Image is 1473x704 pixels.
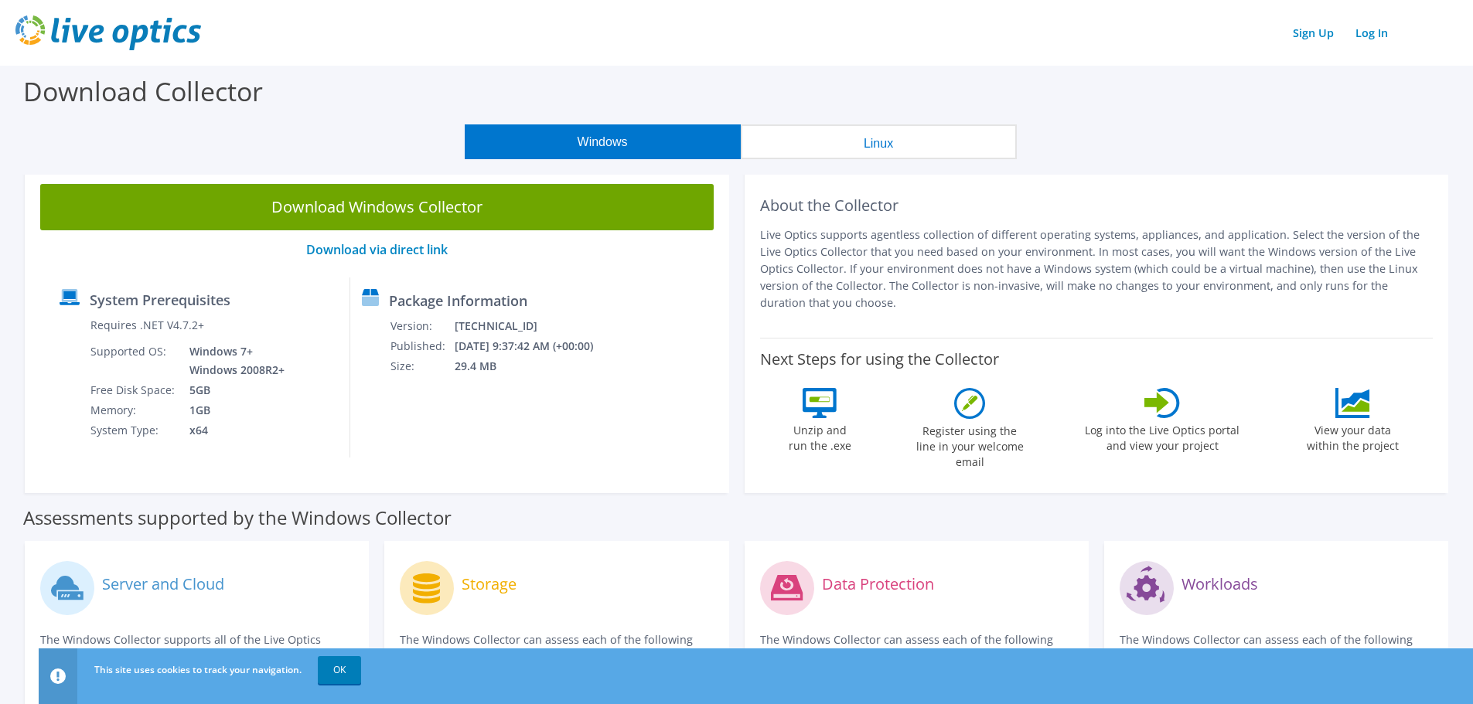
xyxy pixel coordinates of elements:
[90,292,230,308] label: System Prerequisites
[390,356,454,376] td: Size:
[318,656,361,684] a: OK
[1297,418,1408,454] label: View your data within the project
[389,293,527,308] label: Package Information
[178,380,288,400] td: 5GB
[40,631,353,665] p: The Windows Collector supports all of the Live Optics compute and cloud assessments.
[760,350,999,369] label: Next Steps for using the Collector
[1120,631,1433,665] p: The Windows Collector can assess each of the following applications.
[90,400,178,420] td: Memory:
[40,184,714,230] a: Download Windows Collector
[462,576,517,592] label: Storage
[454,356,614,376] td: 29.4 MB
[390,336,454,356] td: Published:
[454,336,614,356] td: [DATE] 9:37:42 AM (+00:00)
[178,420,288,440] td: x64
[102,576,224,592] label: Server and Cloud
[760,631,1073,665] p: The Windows Collector can assess each of the following DPS applications.
[822,576,934,592] label: Data Protection
[1084,418,1240,454] label: Log into the Live Optics portal and view your project
[465,124,741,159] button: Windows
[784,418,855,454] label: Unzip and run the .exe
[390,316,454,336] td: Version:
[90,380,178,400] td: Free Disk Space:
[23,510,452,525] label: Assessments supported by the Windows Collector
[178,400,288,420] td: 1GB
[1285,22,1342,44] a: Sign Up
[760,226,1434,311] p: Live Optics supports agentless collection of different operating systems, appliances, and applica...
[400,631,713,665] p: The Windows Collector can assess each of the following storage systems.
[90,342,178,380] td: Supported OS:
[760,196,1434,215] h2: About the Collector
[178,342,288,380] td: Windows 7+ Windows 2008R2+
[90,318,204,333] label: Requires .NET V4.7.2+
[912,419,1028,470] label: Register using the line in your welcome email
[23,73,263,109] label: Download Collector
[90,420,178,440] td: System Type:
[1181,576,1258,592] label: Workloads
[15,15,201,50] img: live_optics_svg.svg
[1348,22,1396,44] a: Log In
[306,241,448,258] a: Download via direct link
[454,316,614,336] td: [TECHNICAL_ID]
[741,124,1017,159] button: Linux
[94,663,302,676] span: This site uses cookies to track your navigation.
